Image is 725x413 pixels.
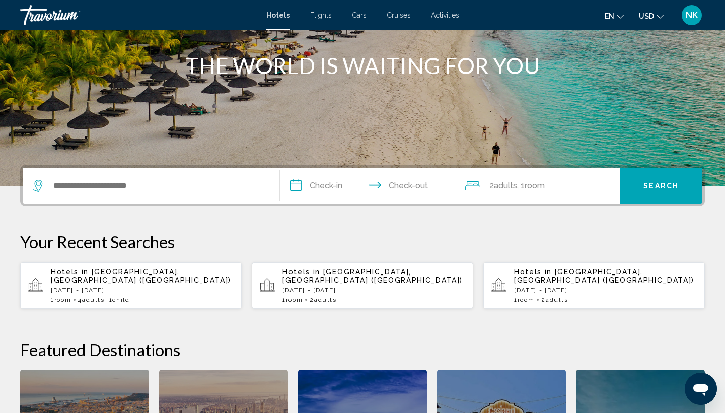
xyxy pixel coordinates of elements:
span: 2 [541,296,568,303]
button: Travelers: 2 adults, 0 children [455,168,620,204]
span: [GEOGRAPHIC_DATA], [GEOGRAPHIC_DATA] ([GEOGRAPHIC_DATA]) [514,268,694,284]
button: Hotels in [GEOGRAPHIC_DATA], [GEOGRAPHIC_DATA] ([GEOGRAPHIC_DATA])[DATE] - [DATE]1Room4Adults, 1C... [20,262,242,309]
a: Travorium [20,5,256,25]
span: 2 [489,179,517,193]
span: Room [286,296,303,303]
span: Search [643,182,679,190]
span: Child [112,296,129,303]
a: Flights [310,11,332,19]
p: [DATE] - [DATE] [514,287,697,294]
button: Search [620,168,702,204]
p: [DATE] - [DATE] [282,287,465,294]
span: 2 [310,296,336,303]
span: 4 [78,296,104,303]
button: Change currency [639,9,664,23]
span: 1 [514,296,534,303]
span: NK [686,10,698,20]
a: Cars [352,11,367,19]
span: [GEOGRAPHIC_DATA], [GEOGRAPHIC_DATA] ([GEOGRAPHIC_DATA]) [51,268,231,284]
span: Hotels in [282,268,320,276]
button: Hotels in [GEOGRAPHIC_DATA], [GEOGRAPHIC_DATA] ([GEOGRAPHIC_DATA])[DATE] - [DATE]1Room2Adults [252,262,473,309]
a: Cruises [387,11,411,19]
a: Hotels [266,11,290,19]
span: Hotels in [51,268,89,276]
span: Adults [546,296,568,303]
span: en [605,12,614,20]
span: 1 [51,296,71,303]
span: Adults [494,181,517,190]
span: , 1 [104,296,129,303]
p: [DATE] - [DATE] [51,287,234,294]
button: Check in and out dates [280,168,455,204]
span: , 1 [517,179,545,193]
span: Room [525,181,545,190]
a: Activities [431,11,459,19]
button: Hotels in [GEOGRAPHIC_DATA], [GEOGRAPHIC_DATA] ([GEOGRAPHIC_DATA])[DATE] - [DATE]1Room2Adults [483,262,705,309]
span: Room [54,296,71,303]
button: Change language [605,9,624,23]
span: 1 [282,296,303,303]
span: Adults [82,296,104,303]
button: User Menu [679,5,705,26]
h1: THE WORLD IS WAITING FOR YOU [174,52,551,79]
h2: Featured Destinations [20,339,705,360]
p: Your Recent Searches [20,232,705,252]
span: USD [639,12,654,20]
span: [GEOGRAPHIC_DATA], [GEOGRAPHIC_DATA] ([GEOGRAPHIC_DATA]) [282,268,463,284]
div: Search widget [23,168,702,204]
iframe: Кнопка запуска окна обмена сообщениями [685,373,717,405]
span: Room [518,296,535,303]
span: Adults [314,296,336,303]
span: Hotels in [514,268,552,276]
